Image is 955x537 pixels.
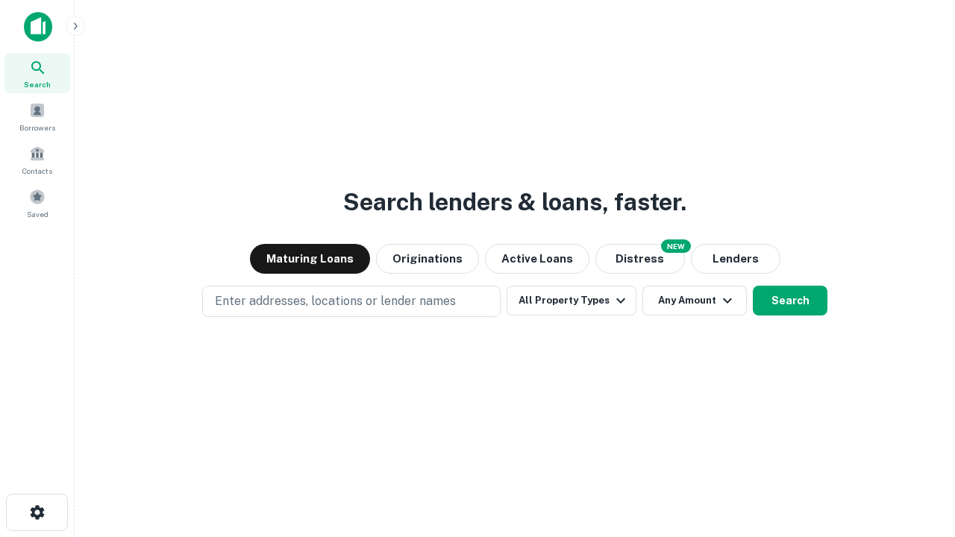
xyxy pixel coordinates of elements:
[4,139,70,180] a: Contacts
[24,78,51,90] span: Search
[202,286,501,317] button: Enter addresses, locations or lender names
[880,418,955,489] iframe: Chat Widget
[507,286,636,315] button: All Property Types
[376,244,479,274] button: Originations
[343,184,686,220] h3: Search lenders & loans, faster.
[691,244,780,274] button: Lenders
[753,286,827,315] button: Search
[250,244,370,274] button: Maturing Loans
[22,165,52,177] span: Contacts
[215,292,456,310] p: Enter addresses, locations or lender names
[4,183,70,223] a: Saved
[661,239,691,253] div: NEW
[485,244,589,274] button: Active Loans
[642,286,747,315] button: Any Amount
[4,53,70,93] a: Search
[27,208,48,220] span: Saved
[595,244,685,274] button: Search distressed loans with lien and other non-mortgage details.
[4,96,70,136] a: Borrowers
[19,122,55,134] span: Borrowers
[24,12,52,42] img: capitalize-icon.png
